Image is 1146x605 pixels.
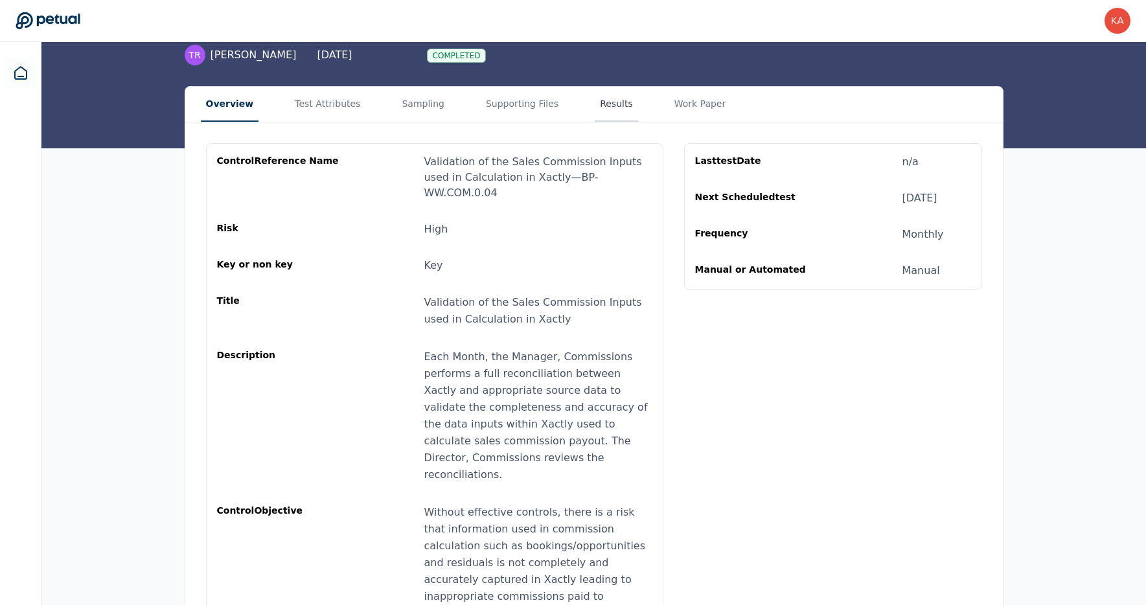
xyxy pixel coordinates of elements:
[424,348,652,483] div: Each Month, the Manager, Commissions performs a full reconciliation between Xactly and appropriat...
[217,294,341,328] div: Title
[396,87,450,122] button: Sampling
[424,296,642,325] span: Validation of the Sales Commission Inputs used in Calculation in Xactly
[424,258,443,273] div: Key
[201,87,259,122] button: Overview
[189,49,200,62] span: TR
[317,47,406,63] div: [DATE]
[217,348,341,483] div: Description
[695,190,819,206] div: Next Scheduled test
[211,47,297,63] span: [PERSON_NAME]
[16,12,80,30] a: Go to Dashboard
[595,87,638,122] button: Results
[695,263,819,279] div: Manual or Automated
[902,263,940,279] div: Manual
[217,258,341,273] div: Key or non key
[5,58,36,89] a: Dashboard
[481,87,564,122] button: Supporting Files
[902,190,937,206] div: [DATE]
[695,154,819,170] div: Last test Date
[902,227,944,242] div: Monthly
[902,154,919,170] div: n/a
[217,154,341,201] div: control Reference Name
[424,154,652,201] div: Validation of the Sales Commission Inputs used in Calculation in Xactly — BP-WW.COM.0.04
[1105,8,1130,34] img: karen.yeung@toasttab.com
[427,49,487,63] div: Completed
[695,227,819,242] div: Frequency
[424,222,448,237] div: High
[290,87,365,122] button: Test Attributes
[669,87,731,122] button: Work Paper
[217,222,341,237] div: Risk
